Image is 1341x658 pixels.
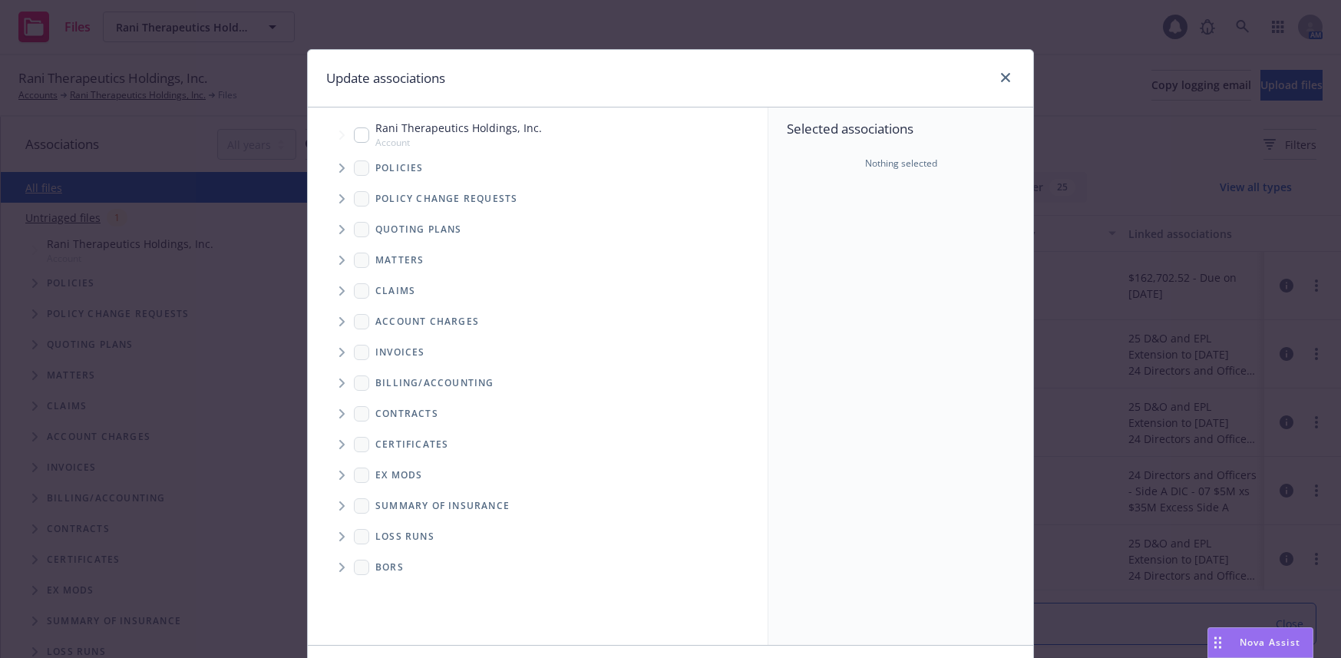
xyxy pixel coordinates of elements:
[375,164,424,173] span: Policies
[375,471,422,480] span: Ex Mods
[375,194,517,203] span: Policy change requests
[375,256,424,265] span: Matters
[375,379,494,388] span: Billing/Accounting
[308,117,768,367] div: Tree Example
[1208,628,1227,657] div: Drag to move
[375,136,542,149] span: Account
[375,348,425,357] span: Invoices
[1207,627,1313,658] button: Nova Assist
[375,532,434,541] span: Loss Runs
[375,317,479,326] span: Account charges
[375,225,462,234] span: Quoting plans
[1240,636,1300,649] span: Nova Assist
[375,120,542,136] span: Rani Therapeutics Holdings, Inc.
[375,440,448,449] span: Certificates
[308,368,768,583] div: Folder Tree Example
[996,68,1015,87] a: close
[865,157,937,170] span: Nothing selected
[326,68,445,88] h1: Update associations
[375,286,415,296] span: Claims
[375,563,404,572] span: BORs
[375,501,510,511] span: Summary of insurance
[375,409,438,418] span: Contracts
[787,120,1015,138] span: Selected associations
